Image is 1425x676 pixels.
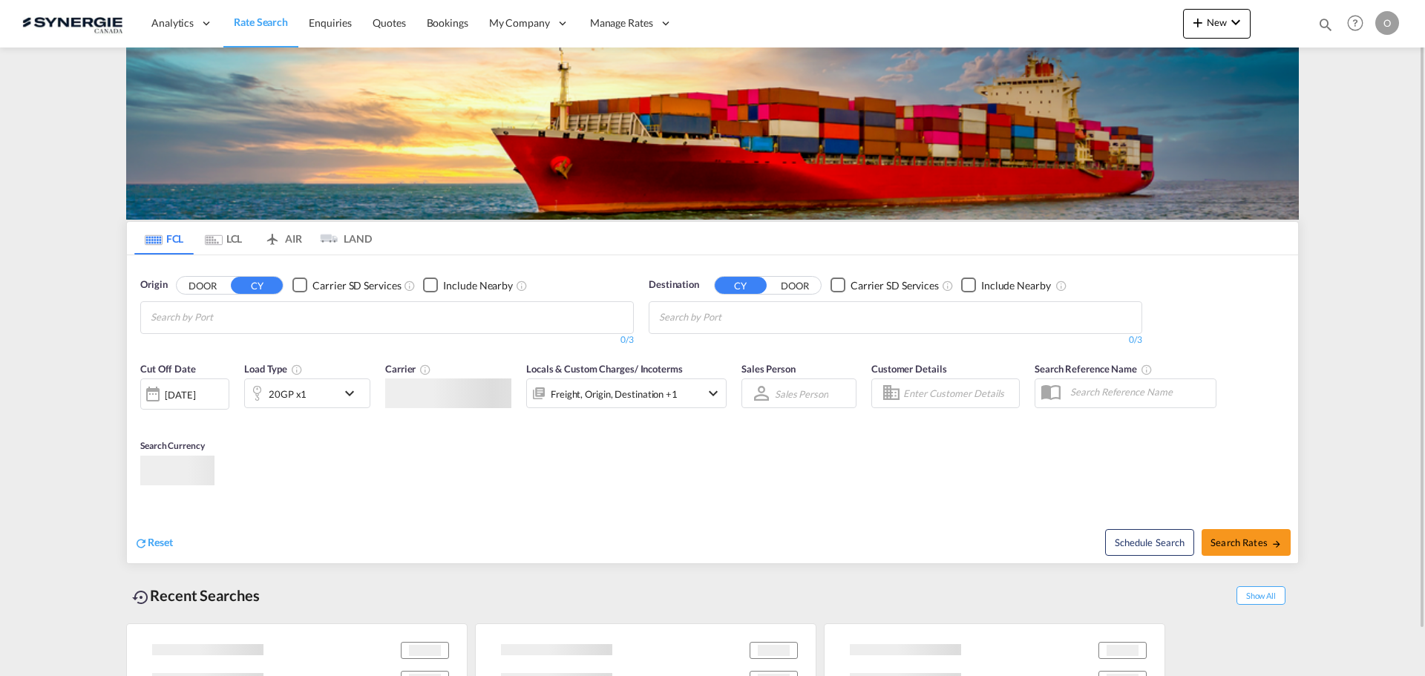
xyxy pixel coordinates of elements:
md-datepicker: Select [140,408,151,428]
span: Customer Details [871,363,946,375]
div: Carrier SD Services [851,278,939,293]
md-icon: Unchecked: Ignores neighbouring ports when fetching rates.Checked : Includes neighbouring ports w... [516,280,528,292]
img: LCL+%26+FCL+BACKGROUND.png [126,47,1299,220]
input: Chips input. [151,306,292,329]
div: [DATE] [140,378,229,410]
md-icon: icon-refresh [134,536,148,550]
input: Search Reference Name [1063,381,1216,403]
span: Analytics [151,16,194,30]
div: icon-refreshReset [134,535,173,551]
span: Cut Off Date [140,363,196,375]
div: 0/3 [140,334,634,347]
md-select: Sales Person [773,383,830,404]
md-icon: icon-plus 400-fg [1189,13,1207,31]
div: Freight Origin Destination Factory Stuffing [551,384,678,404]
div: 0/3 [649,334,1142,347]
span: Carrier [385,363,431,375]
md-checkbox: Checkbox No Ink [423,278,513,293]
input: Enter Customer Details [903,382,1015,404]
md-tab-item: LCL [194,222,253,255]
md-icon: icon-airplane [263,230,281,241]
md-tab-item: LAND [312,222,372,255]
div: 20GP x1icon-chevron-down [244,378,370,408]
md-tab-item: AIR [253,222,312,255]
button: DOOR [177,277,229,294]
md-checkbox: Checkbox No Ink [961,278,1051,293]
button: icon-plus 400-fgNewicon-chevron-down [1183,9,1251,39]
span: Bookings [427,16,468,29]
img: 1f56c880d42311ef80fc7dca854c8e59.png [22,7,122,40]
md-icon: icon-magnify [1317,16,1334,33]
input: Chips input. [659,306,800,329]
span: Origin [140,278,167,292]
md-icon: icon-information-outline [291,364,303,375]
md-icon: icon-arrow-right [1271,539,1282,549]
span: Sales Person [741,363,796,375]
div: O [1375,11,1399,35]
span: Show All [1236,586,1285,605]
div: Recent Searches [126,579,266,612]
span: Rate Search [234,16,288,28]
md-checkbox: Checkbox No Ink [292,278,401,293]
md-chips-wrap: Chips container with autocompletion. Enter the text area, type text to search, and then use the u... [148,302,298,329]
button: Search Ratesicon-arrow-right [1202,529,1291,556]
md-icon: icon-backup-restore [132,588,150,606]
md-icon: Unchecked: Ignores neighbouring ports when fetching rates.Checked : Includes neighbouring ports w... [1055,280,1067,292]
md-chips-wrap: Chips container with autocompletion. Enter the text area, type text to search, and then use the u... [657,302,806,329]
span: Load Type [244,363,303,375]
md-icon: icon-chevron-down [341,384,366,402]
div: Freight Origin Destination Factory Stuffingicon-chevron-down [526,378,727,408]
span: New [1189,16,1245,28]
span: Enquiries [309,16,352,29]
div: [DATE] [165,388,195,401]
div: icon-magnify [1317,16,1334,39]
md-icon: The selected Trucker/Carrierwill be displayed in the rate results If the rates are from another f... [419,364,431,375]
md-icon: Unchecked: Search for CY (Container Yard) services for all selected carriers.Checked : Search for... [942,280,954,292]
div: Help [1343,10,1375,37]
md-icon: Your search will be saved by the below given name [1141,364,1153,375]
md-icon: icon-chevron-down [704,384,722,402]
button: DOOR [769,277,821,294]
div: Carrier SD Services [312,278,401,293]
md-checkbox: Checkbox No Ink [831,278,939,293]
md-pagination-wrapper: Use the left and right arrow keys to navigate between tabs [134,222,372,255]
div: Include Nearby [981,278,1051,293]
button: CY [715,277,767,294]
span: Help [1343,10,1368,36]
div: Include Nearby [443,278,513,293]
span: / Incoterms [635,363,683,375]
span: Search Currency [140,440,205,451]
span: My Company [489,16,550,30]
md-icon: Unchecked: Search for CY (Container Yard) services for all selected carriers.Checked : Search for... [404,280,416,292]
div: OriginDOOR CY Checkbox No InkUnchecked: Search for CY (Container Yard) services for all selected ... [127,255,1298,563]
md-icon: icon-chevron-down [1227,13,1245,31]
button: Note: By default Schedule search will only considerorigin ports, destination ports and cut off da... [1105,529,1194,556]
span: Locals & Custom Charges [526,363,683,375]
span: Search Reference Name [1035,363,1153,375]
span: Quotes [373,16,405,29]
span: Manage Rates [590,16,653,30]
md-tab-item: FCL [134,222,194,255]
div: 20GP x1 [269,384,307,404]
span: Destination [649,278,699,292]
span: Reset [148,536,173,548]
span: Search Rates [1211,536,1282,548]
button: CY [231,277,283,294]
